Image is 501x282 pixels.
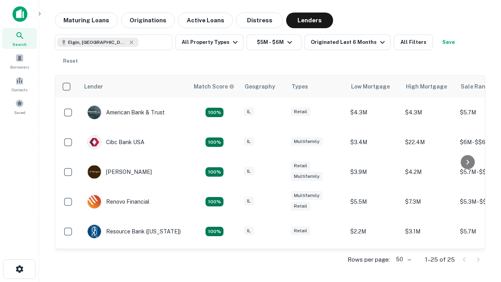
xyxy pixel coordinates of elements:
td: $3.9M [346,157,401,187]
a: Borrowers [2,51,37,72]
div: IL [244,167,254,176]
div: Multifamily [291,191,323,200]
th: Low Mortgage [346,76,401,98]
button: Active Loans [178,13,233,28]
button: All Filters [394,34,433,50]
p: 1–25 of 25 [425,255,455,264]
button: Maturing Loans [55,13,118,28]
button: Save your search to get updates of matches that match your search criteria. [436,34,461,50]
td: $5.5M [346,187,401,217]
img: picture [88,165,101,179]
div: Retail [291,226,310,235]
div: High Mortgage [406,82,447,91]
div: Retail [291,107,310,116]
div: Renovo Financial [87,195,150,209]
div: Capitalize uses an advanced AI algorithm to match your search with the best lender. The match sco... [194,82,234,91]
img: picture [88,136,101,149]
span: Contacts [12,87,27,93]
td: $4M [401,246,456,276]
th: Lender [79,76,189,98]
td: $4M [346,246,401,276]
button: Lenders [286,13,333,28]
span: Saved [14,109,25,116]
td: $3.1M [401,217,456,246]
h6: Match Score [194,82,233,91]
td: $4.3M [401,98,456,127]
div: Matching Properties: 4, hasApolloMatch: undefined [205,137,223,147]
span: Search [13,41,27,47]
div: Resource Bank ([US_STATE]) [87,224,181,239]
div: IL [244,197,254,206]
div: Originated Last 6 Months [311,38,387,47]
td: $7.3M [401,187,456,217]
div: Low Mortgage [351,82,390,91]
th: Capitalize uses an advanced AI algorithm to match your search with the best lender. The match sco... [189,76,240,98]
div: American Bank & Trust [87,105,165,119]
td: $3.4M [346,127,401,157]
button: Reset [58,53,83,69]
div: Retail [291,202,310,211]
iframe: Chat Widget [462,194,501,232]
div: Multifamily [291,137,323,146]
div: IL [244,107,254,116]
div: Retail [291,161,310,170]
td: $4.2M [401,157,456,187]
th: Types [287,76,346,98]
div: Matching Properties: 4, hasApolloMatch: undefined [205,167,223,177]
div: [PERSON_NAME] [87,165,152,179]
td: $2.2M [346,217,401,246]
div: Multifamily [291,172,323,181]
button: Distress [236,13,283,28]
img: picture [88,106,101,119]
td: $22.4M [401,127,456,157]
span: Elgin, [GEOGRAPHIC_DATA], [GEOGRAPHIC_DATA] [68,39,127,46]
button: $5M - $6M [247,34,301,50]
img: picture [88,225,101,238]
div: Cibc Bank USA [87,135,144,149]
div: Lender [84,82,103,91]
img: capitalize-icon.png [13,6,27,22]
div: Geography [245,82,275,91]
button: Originations [121,13,175,28]
th: Geography [240,76,287,98]
button: All Property Types [175,34,243,50]
div: IL [244,226,254,235]
th: High Mortgage [401,76,456,98]
td: $4.3M [346,98,401,127]
button: Originated Last 6 Months [305,34,391,50]
div: Matching Properties: 7, hasApolloMatch: undefined [205,108,223,117]
div: Matching Properties: 4, hasApolloMatch: undefined [205,227,223,236]
div: IL [244,137,254,146]
a: Saved [2,96,37,117]
div: Matching Properties: 4, hasApolloMatch: undefined [205,197,223,206]
div: 50 [393,254,413,265]
img: picture [88,195,101,208]
span: Borrowers [10,64,29,70]
div: Types [292,82,308,91]
a: Contacts [2,73,37,94]
a: Search [2,28,37,49]
p: Rows per page: [348,255,390,264]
